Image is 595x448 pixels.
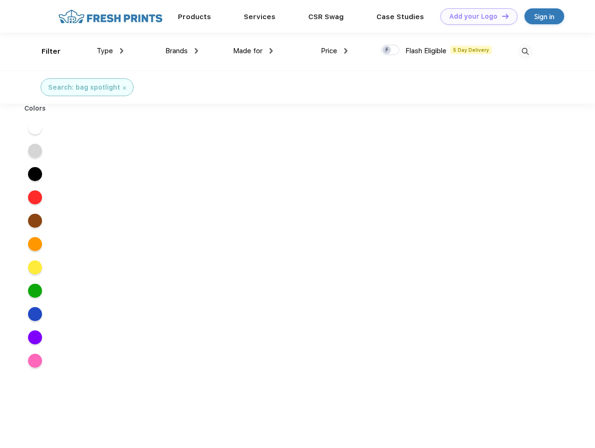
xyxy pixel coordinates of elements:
[120,48,123,54] img: dropdown.png
[405,47,446,55] span: Flash Eligible
[269,48,273,54] img: dropdown.png
[42,46,61,57] div: Filter
[48,83,120,92] div: Search: bag spotlight
[165,47,188,55] span: Brands
[534,11,554,22] div: Sign in
[178,13,211,21] a: Products
[344,48,347,54] img: dropdown.png
[195,48,198,54] img: dropdown.png
[321,47,337,55] span: Price
[97,47,113,55] span: Type
[517,44,533,59] img: desktop_search.svg
[56,8,165,25] img: fo%20logo%202.webp
[450,46,492,54] span: 5 Day Delivery
[449,13,497,21] div: Add your Logo
[502,14,509,19] img: DT
[233,47,262,55] span: Made for
[123,86,126,90] img: filter_cancel.svg
[524,8,564,24] a: Sign in
[17,104,53,113] div: Colors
